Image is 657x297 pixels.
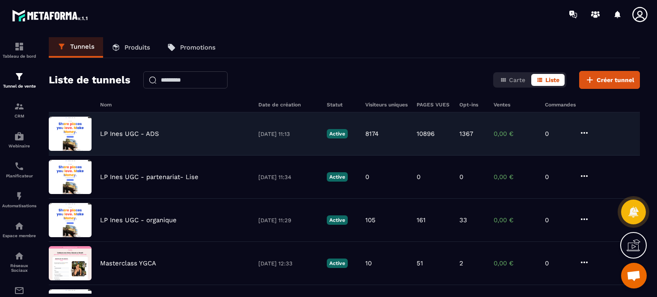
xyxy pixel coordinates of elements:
p: 0,00 € [494,216,536,224]
a: Promotions [159,37,224,58]
h6: Nom [100,102,250,108]
p: 105 [365,216,376,224]
p: [DATE] 11:34 [258,174,318,180]
p: Tunnels [70,43,95,50]
p: 2 [459,259,463,267]
img: formation [14,71,24,82]
a: automationsautomationsWebinaire [2,125,36,155]
h2: Liste de tunnels [49,71,130,88]
p: Automatisations [2,203,36,208]
p: 0 [545,216,571,224]
a: Tunnels [49,37,103,58]
p: 10896 [417,130,435,138]
img: image [49,117,92,151]
button: Liste [531,74,565,86]
a: formationformationTunnel de vente [2,65,36,95]
span: Liste [545,76,559,83]
p: 8174 [365,130,379,138]
h6: Date de création [258,102,318,108]
button: Carte [495,74,530,86]
p: Promotions [180,44,216,51]
a: social-networksocial-networkRéseaux Sociaux [2,244,36,279]
img: image [49,160,92,194]
img: automations [14,131,24,141]
h6: Visiteurs uniques [365,102,408,108]
span: Créer tunnel [597,76,634,84]
img: social-network [14,251,24,261]
img: scheduler [14,161,24,171]
h6: Ventes [494,102,536,108]
a: automationsautomationsAutomatisations [2,185,36,215]
p: 33 [459,216,467,224]
p: [DATE] 11:13 [258,131,318,137]
p: Masterclass YGCA [100,259,156,267]
p: 0 [417,173,420,181]
p: Planificateur [2,173,36,178]
span: Carte [509,76,525,83]
img: formation [14,101,24,112]
h6: Statut [327,102,357,108]
a: schedulerschedulerPlanificateur [2,155,36,185]
p: Tunnel de vente [2,84,36,88]
a: formationformationTableau de bord [2,35,36,65]
img: formation [14,41,24,52]
p: Active [327,259,348,268]
p: 161 [417,216,426,224]
img: automations [14,221,24,231]
p: 0,00 € [494,259,536,267]
p: 0 [459,173,463,181]
img: logo [12,8,89,23]
p: CRM [2,114,36,118]
p: Active [327,172,348,182]
p: LP Ines UGC - partenariat- Lise [100,173,198,181]
p: 0 [545,130,571,138]
p: 0 [545,173,571,181]
a: Produits [103,37,159,58]
p: 51 [417,259,423,267]
a: Ouvrir le chat [621,263,647,288]
h6: PAGES VUES [417,102,451,108]
a: formationformationCRM [2,95,36,125]
p: [DATE] 12:33 [258,260,318,267]
p: 1367 [459,130,473,138]
p: [DATE] 11:29 [258,217,318,223]
p: Produits [124,44,150,51]
p: Réseaux Sociaux [2,263,36,273]
p: 10 [365,259,372,267]
p: Espace membre [2,233,36,238]
p: Tableau de bord [2,54,36,59]
a: automationsautomationsEspace membre [2,215,36,244]
p: Active [327,215,348,225]
p: LP Ines UGC - ADS [100,130,159,138]
p: 0 [545,259,571,267]
p: 0,00 € [494,130,536,138]
p: Active [327,129,348,138]
img: image [49,246,92,280]
img: automations [14,191,24,201]
img: email [14,285,24,296]
img: image [49,203,92,237]
p: Webinaire [2,144,36,148]
p: 0 [365,173,369,181]
h6: Commandes [545,102,576,108]
button: Créer tunnel [579,71,640,89]
p: LP Ines UGC - organique [100,216,177,224]
p: 0,00 € [494,173,536,181]
h6: Opt-ins [459,102,485,108]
